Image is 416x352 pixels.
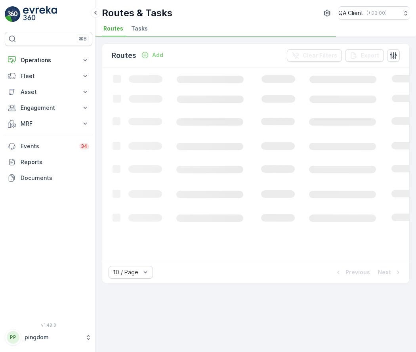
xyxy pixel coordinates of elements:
[5,154,92,170] a: Reports
[138,50,166,60] button: Add
[79,36,87,42] p: ⌘B
[5,84,92,100] button: Asset
[21,174,89,182] p: Documents
[345,49,384,62] button: Export
[102,7,172,19] p: Routes & Tasks
[5,138,92,154] a: Events34
[338,6,410,20] button: QA Client(+03:00)
[21,72,76,80] p: Fleet
[5,6,21,22] img: logo
[303,52,337,59] p: Clear Filters
[287,49,342,62] button: Clear Filters
[21,158,89,166] p: Reports
[361,52,379,59] p: Export
[5,100,92,116] button: Engagement
[25,333,81,341] p: pingdom
[23,6,57,22] img: logo_light-DOdMpM7g.png
[377,268,403,277] button: Next
[152,51,163,59] p: Add
[5,323,92,327] span: v 1.49.0
[112,50,136,61] p: Routes
[378,268,391,276] p: Next
[21,56,76,64] p: Operations
[334,268,371,277] button: Previous
[131,25,148,33] span: Tasks
[366,10,387,16] p: ( +03:00 )
[103,25,123,33] span: Routes
[21,120,76,128] p: MRF
[81,143,88,149] p: 34
[5,52,92,68] button: Operations
[7,331,19,344] div: PP
[21,142,74,150] p: Events
[21,88,76,96] p: Asset
[5,68,92,84] button: Fleet
[5,170,92,186] a: Documents
[21,104,76,112] p: Engagement
[338,9,363,17] p: QA Client
[5,329,92,346] button: PPpingdom
[345,268,370,276] p: Previous
[5,116,92,132] button: MRF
